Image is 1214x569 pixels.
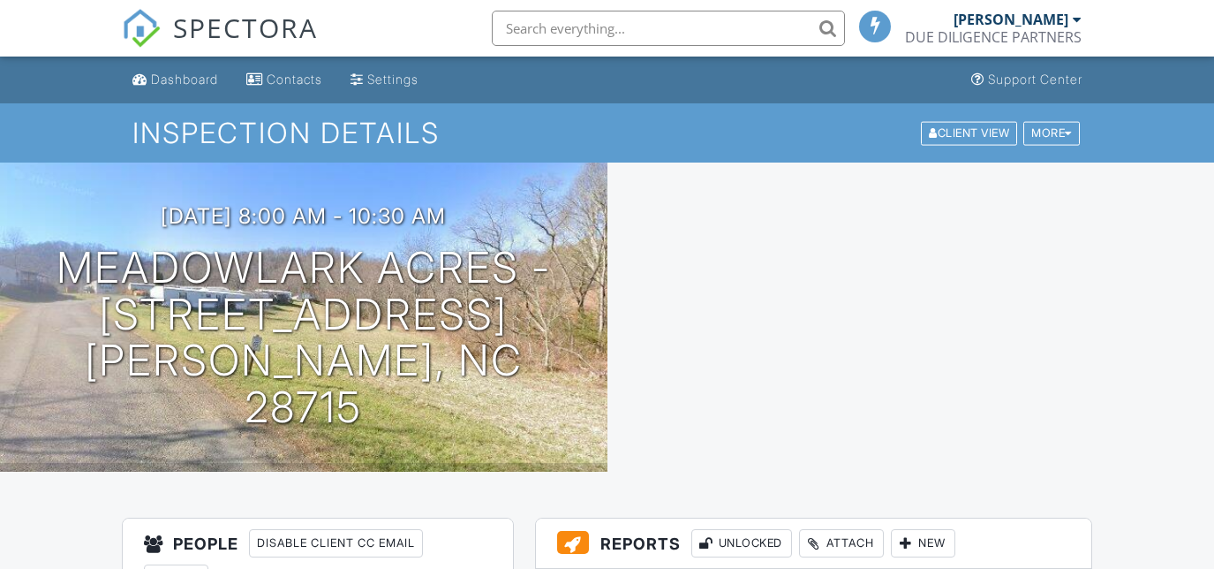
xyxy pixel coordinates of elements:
div: Settings [367,72,418,87]
div: Unlocked [691,529,792,558]
a: SPECTORA [122,24,318,61]
a: Support Center [964,64,1090,96]
div: Dashboard [151,72,218,87]
div: Support Center [988,72,1082,87]
img: The Best Home Inspection Software - Spectora [122,9,161,48]
div: Disable Client CC Email [249,529,423,558]
input: Search everything... [492,11,845,46]
div: New [891,529,955,558]
a: Settings [343,64,426,96]
div: Client View [921,121,1017,145]
div: DUE DILIGENCE PARTNERS [905,28,1082,46]
span: SPECTORA [173,9,318,46]
div: More [1023,121,1080,145]
h3: Reports [536,519,1092,569]
div: Contacts [267,72,322,87]
div: [PERSON_NAME] [954,11,1068,28]
h1: Meadowlark Acres - [STREET_ADDRESS] [PERSON_NAME], NC 28715 [28,245,579,431]
h1: Inspection Details [132,118,1081,148]
a: Dashboard [125,64,225,96]
div: Attach [799,529,884,558]
h3: [DATE] 8:00 am - 10:30 am [161,204,446,228]
a: Contacts [239,64,329,96]
a: Client View [919,125,1022,139]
